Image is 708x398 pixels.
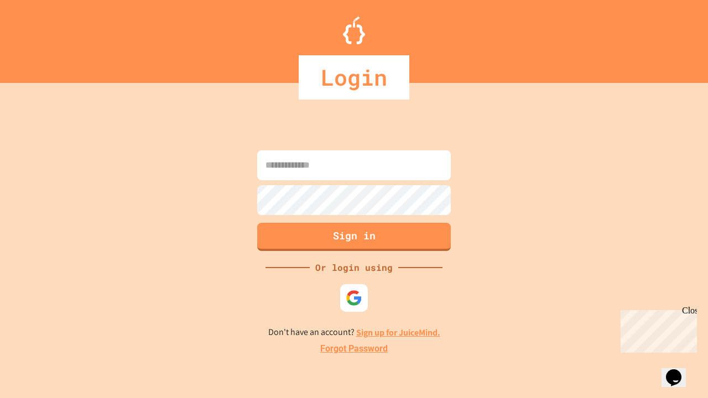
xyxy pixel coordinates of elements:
img: google-icon.svg [346,290,362,306]
a: Forgot Password [320,342,388,355]
p: Don't have an account? [268,326,440,339]
button: Sign in [257,223,451,251]
div: Chat with us now!Close [4,4,76,70]
div: Or login using [310,261,398,274]
iframe: chat widget [616,306,697,353]
img: Logo.svg [343,17,365,44]
a: Sign up for JuiceMind. [356,327,440,338]
div: Login [299,55,409,99]
iframe: chat widget [662,354,697,387]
